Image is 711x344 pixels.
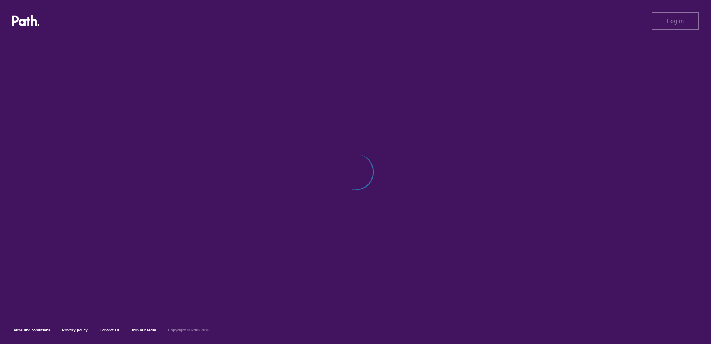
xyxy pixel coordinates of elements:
[667,17,684,24] span: Log in
[100,328,119,332] a: Contact Us
[652,12,699,30] button: Log in
[131,328,156,332] a: Join our team
[12,328,50,332] a: Terms and conditions
[62,328,88,332] a: Privacy policy
[168,328,210,332] h6: Copyright © Path 2018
